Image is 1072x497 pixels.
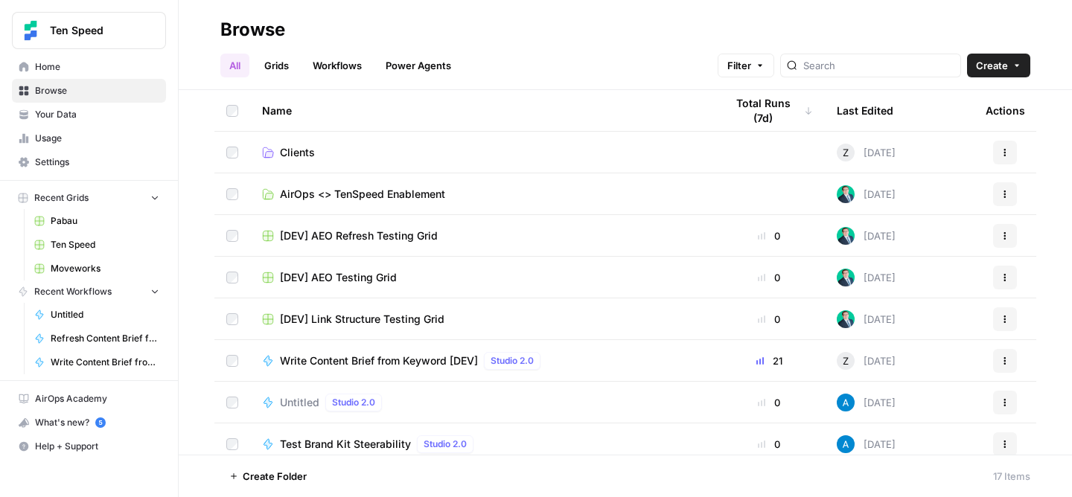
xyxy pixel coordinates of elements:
[262,394,701,411] a: UntitledStudio 2.0
[12,126,166,150] a: Usage
[725,437,813,452] div: 0
[837,185,896,203] div: [DATE]
[837,269,855,286] img: loq7q7lwz012dtl6ci9jrncps3v6
[12,187,166,209] button: Recent Grids
[262,435,701,453] a: Test Brand Kit SteerabilityStudio 2.0
[837,435,896,453] div: [DATE]
[35,132,159,145] span: Usage
[51,262,159,275] span: Moveworks
[28,303,166,327] a: Untitled
[332,396,375,409] span: Studio 2.0
[491,354,534,368] span: Studio 2.0
[12,411,166,435] button: What's new? 5
[17,17,44,44] img: Ten Speed Logo
[13,411,165,434] div: What's new?
[51,214,159,228] span: Pabau
[304,54,371,77] a: Workflows
[725,90,813,131] div: Total Runs (7d)
[837,310,855,328] img: loq7q7lwz012dtl6ci9jrncps3v6
[725,228,813,243] div: 0
[837,352,896,370] div: [DATE]
[718,54,774,77] button: Filter
[51,238,159,251] span: Ten Speed
[255,54,298,77] a: Grids
[220,18,285,42] div: Browse
[843,145,849,160] span: Z
[976,58,1008,73] span: Create
[28,233,166,257] a: Ten Speed
[993,469,1030,484] div: 17 Items
[837,435,855,453] img: o3cqybgnmipr355j8nz4zpq1mc6x
[727,58,751,73] span: Filter
[280,145,315,160] span: Clients
[262,145,701,160] a: Clients
[262,228,701,243] a: [DEV] AEO Refresh Testing Grid
[51,356,159,369] span: Write Content Brief from Keyword [DEV]
[837,394,896,411] div: [DATE]
[837,394,855,411] img: o3cqybgnmipr355j8nz4zpq1mc6x
[220,464,316,488] button: Create Folder
[262,312,701,327] a: [DEV] Link Structure Testing Grid
[280,270,397,285] span: [DEV] AEO Testing Grid
[12,150,166,174] a: Settings
[98,419,102,426] text: 5
[12,387,166,411] a: AirOps Academy
[725,312,813,327] div: 0
[12,55,166,79] a: Home
[837,90,893,131] div: Last Edited
[220,54,249,77] a: All
[837,227,896,245] div: [DATE]
[12,280,166,303] button: Recent Workflows
[50,23,140,38] span: Ten Speed
[12,79,166,103] a: Browse
[837,310,896,328] div: [DATE]
[424,437,467,451] span: Studio 2.0
[837,144,896,161] div: [DATE]
[51,308,159,321] span: Untitled
[725,395,813,410] div: 0
[12,435,166,458] button: Help + Support
[837,269,896,286] div: [DATE]
[262,90,701,131] div: Name
[28,257,166,280] a: Moveworks
[280,187,445,202] span: AirOps <> TenSpeed Enablement
[35,155,159,169] span: Settings
[803,58,954,73] input: Search
[725,353,813,368] div: 21
[12,12,166,49] button: Workspace: Ten Speed
[837,227,855,245] img: loq7q7lwz012dtl6ci9jrncps3v6
[725,270,813,285] div: 0
[262,187,701,202] a: AirOps <> TenSpeed Enablement
[28,350,166,374] a: Write Content Brief from Keyword [DEV]
[262,270,701,285] a: [DEV] AEO Testing Grid
[280,395,319,410] span: Untitled
[34,191,89,205] span: Recent Grids
[51,332,159,345] span: Refresh Content Brief from Keyword [DEV]
[837,185,855,203] img: loq7q7lwz012dtl6ci9jrncps3v6
[28,209,166,233] a: Pabau
[12,103,166,126] a: Your Data
[843,353,849,368] span: Z
[35,392,159,405] span: AirOps Academy
[262,352,701,370] a: Write Content Brief from Keyword [DEV]Studio 2.0
[35,60,159,74] span: Home
[35,108,159,121] span: Your Data
[28,327,166,350] a: Refresh Content Brief from Keyword [DEV]
[280,437,411,452] span: Test Brand Kit Steerability
[35,440,159,453] span: Help + Support
[280,353,478,368] span: Write Content Brief from Keyword [DEV]
[280,228,438,243] span: [DEV] AEO Refresh Testing Grid
[280,312,444,327] span: [DEV] Link Structure Testing Grid
[377,54,460,77] a: Power Agents
[986,90,1025,131] div: Actions
[243,469,307,484] span: Create Folder
[35,84,159,97] span: Browse
[95,417,106,428] a: 5
[34,285,112,298] span: Recent Workflows
[967,54,1030,77] button: Create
